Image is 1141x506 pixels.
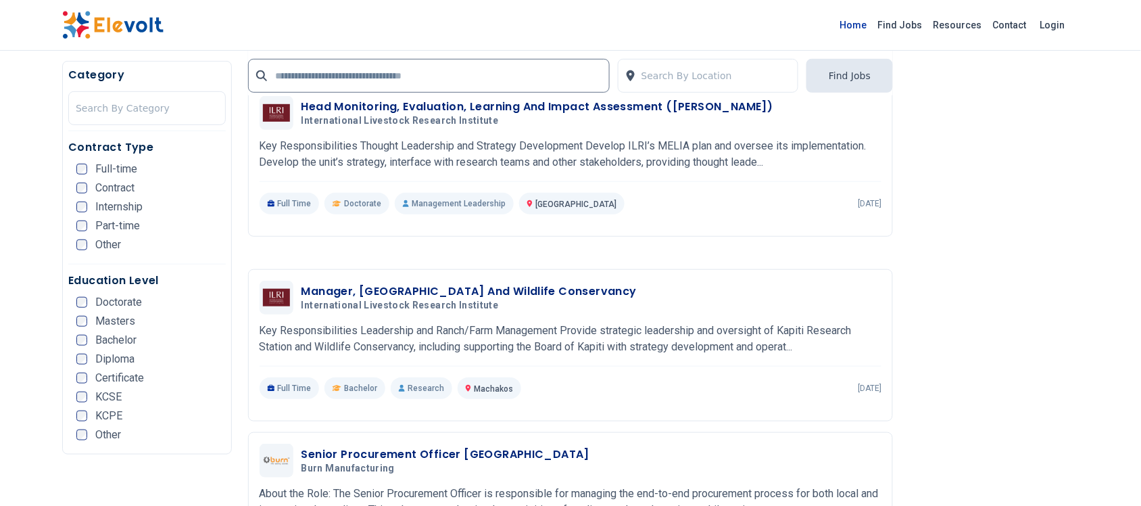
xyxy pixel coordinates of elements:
span: Diploma [95,354,135,365]
input: Doctorate [76,297,87,308]
p: Key Responsibilities Leadership and Ranch/Farm Management Provide strategic leadership and oversi... [260,323,882,355]
input: KCPE [76,411,87,421]
span: Doctorate [344,198,381,209]
span: Masters [95,316,135,327]
img: International Livestock Research Institute [263,104,290,122]
input: Full-time [76,164,87,175]
h5: Contract Type [68,139,226,156]
p: Full Time [260,377,320,399]
img: Elevolt [62,11,164,39]
span: Other [95,239,121,250]
input: Bachelor [76,335,87,346]
p: [DATE] [858,383,881,394]
p: [DATE] [858,198,881,209]
input: Internship [76,202,87,212]
img: Burn Manufacturing [263,456,290,465]
span: KCPE [95,411,122,421]
input: Masters [76,316,87,327]
span: International Livestock Research Institute [301,115,499,127]
img: International Livestock Research Institute [263,289,290,307]
input: KCSE [76,392,87,402]
p: Full Time [260,193,320,214]
h3: Head Monitoring, Evaluation, Learning And Impact Assessment ([PERSON_NAME]) [301,99,773,115]
h3: Manager, [GEOGRAPHIC_DATA] And Wildlife Conservancy [301,283,637,300]
span: Full-time [95,164,137,175]
span: International Livestock Research Institute [301,300,499,312]
span: Machakos [474,384,513,394]
p: Management Leadership [395,193,514,214]
input: Other [76,239,87,250]
p: Key Responsibilities Thought Leadership and Strategy Development Develop ILRI’s MELIA plan and ov... [260,138,882,170]
a: Home [835,14,873,36]
button: Find Jobs [806,59,893,93]
a: International Livestock Research InstituteManager, [GEOGRAPHIC_DATA] And Wildlife ConservancyInte... [260,281,882,399]
h5: Education Level [68,273,226,289]
span: Contract [95,183,135,193]
span: Bachelor [344,383,377,394]
h5: Category [68,67,226,83]
a: International Livestock Research InstituteHead Monitoring, Evaluation, Learning And Impact Assess... [260,96,882,214]
span: KCSE [95,392,122,402]
a: Login [1032,11,1073,39]
span: Doctorate [95,297,142,308]
span: Certificate [95,373,144,384]
h3: Senior Procurement Officer [GEOGRAPHIC_DATA] [301,446,590,463]
input: Contract [76,183,87,193]
input: Certificate [76,373,87,384]
iframe: Advertisement [909,61,1079,467]
span: Internship [95,202,143,212]
input: Other [76,430,87,440]
a: Contact [988,14,1032,36]
input: Diploma [76,354,87,365]
a: Find Jobs [873,14,928,36]
iframe: Chat Widget [1073,441,1141,506]
span: Bachelor [95,335,137,346]
span: [GEOGRAPHIC_DATA] [535,200,616,209]
span: Part-time [95,221,140,231]
p: Research [391,377,452,399]
span: Burn Manufacturing [301,463,395,475]
input: Part-time [76,221,87,231]
span: Other [95,430,121,440]
a: Resources [928,14,988,36]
